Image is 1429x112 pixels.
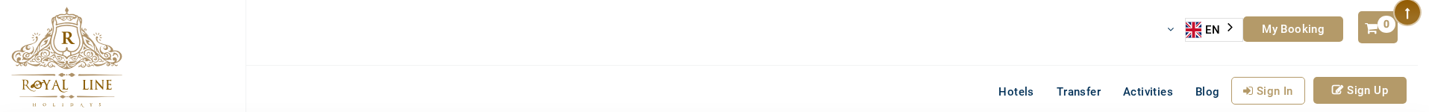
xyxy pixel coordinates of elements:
[1243,16,1343,42] a: My Booking
[1313,77,1407,104] a: Sign Up
[987,77,1045,107] a: Hotels
[11,7,122,108] img: The Royal Line Holidays
[1184,77,1231,107] a: Blog
[1112,77,1184,107] a: Activities
[1045,77,1112,107] a: Transfer
[1358,11,1397,43] a: 0
[1231,77,1305,105] a: Sign In
[1378,16,1395,33] span: 0
[1195,85,1220,99] span: Blog
[1185,18,1243,42] aside: Language selected: English
[1186,19,1242,41] a: EN
[1185,18,1243,42] div: Language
